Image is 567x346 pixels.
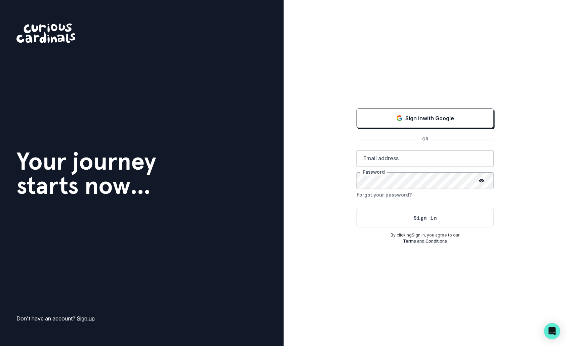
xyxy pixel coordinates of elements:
[357,189,412,200] button: Forgot your password?
[357,232,494,238] p: By clicking Sign In , you agree to our
[357,208,494,227] button: Sign in
[403,239,447,244] a: Terms and Conditions
[16,149,156,198] h1: Your journey starts now...
[357,109,494,128] button: Sign in with Google (GSuite)
[16,314,95,322] p: Don't have an account?
[77,315,95,322] a: Sign up
[544,323,560,339] div: Open Intercom Messenger
[16,24,75,43] img: Curious Cardinals Logo
[418,136,432,142] p: OR
[406,114,454,122] p: Sign in with Google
